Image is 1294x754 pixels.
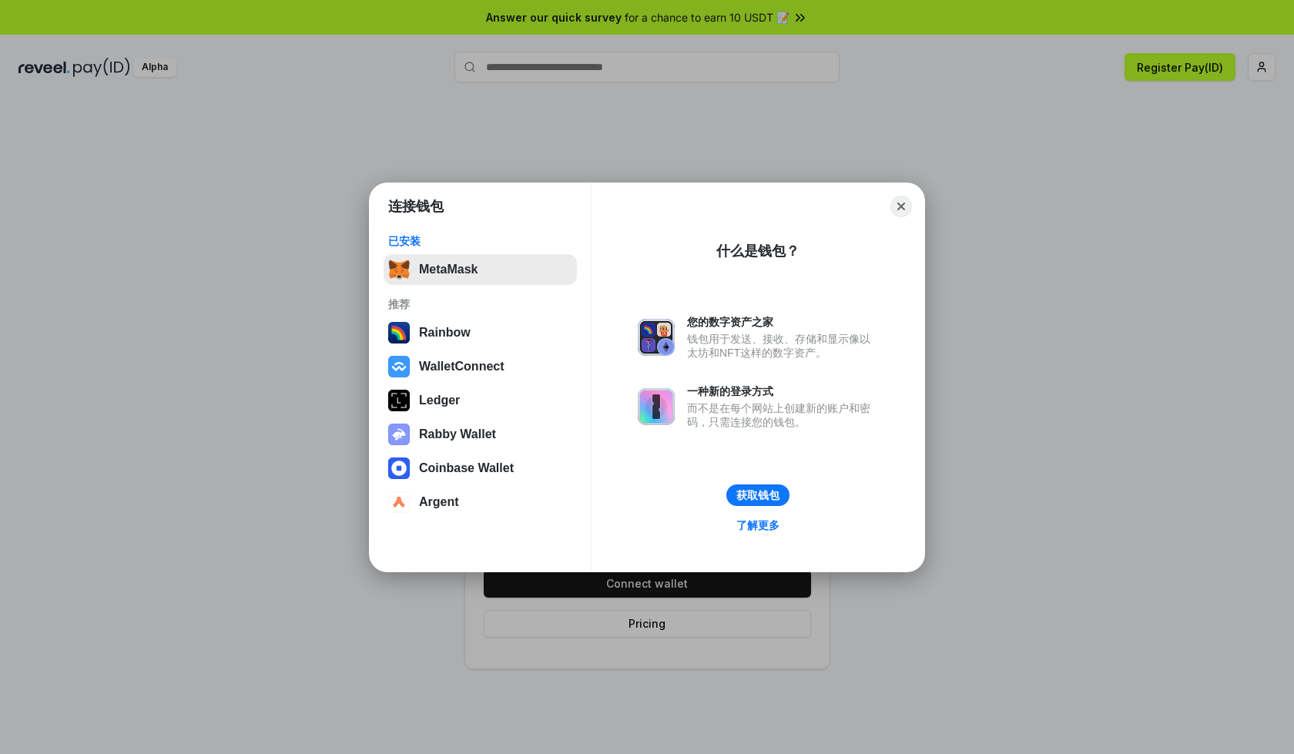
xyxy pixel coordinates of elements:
[384,419,577,450] button: Rabby Wallet
[388,297,572,311] div: 推荐
[687,401,878,429] div: 而不是在每个网站上创建新的账户和密码，只需连接您的钱包。
[388,390,410,411] img: svg+xml,%3Csvg%20xmlns%3D%22http%3A%2F%2Fwww.w3.org%2F2000%2Fsvg%22%20width%3D%2228%22%20height%3...
[727,515,789,535] a: 了解更多
[388,259,410,280] img: svg+xml,%3Csvg%20fill%3D%22none%22%20height%3D%2233%22%20viewBox%3D%220%200%2035%2033%22%20width%...
[687,384,878,398] div: 一种新的登录方式
[419,461,514,475] div: Coinbase Wallet
[419,495,459,509] div: Argent
[384,351,577,382] button: WalletConnect
[419,427,496,441] div: Rabby Wallet
[419,326,471,340] div: Rainbow
[388,491,410,513] img: svg+xml,%3Csvg%20width%3D%2228%22%20height%3D%2228%22%20viewBox%3D%220%200%2028%2028%22%20fill%3D...
[726,484,789,506] button: 获取钱包
[687,315,878,329] div: 您的数字资产之家
[419,394,460,407] div: Ledger
[638,388,675,425] img: svg+xml,%3Csvg%20xmlns%3D%22http%3A%2F%2Fwww.w3.org%2F2000%2Fsvg%22%20fill%3D%22none%22%20viewBox...
[384,385,577,416] button: Ledger
[384,453,577,484] button: Coinbase Wallet
[388,322,410,343] img: svg+xml,%3Csvg%20width%3D%22120%22%20height%3D%22120%22%20viewBox%3D%220%200%20120%20120%22%20fil...
[736,518,779,532] div: 了解更多
[388,197,444,216] h1: 连接钱包
[388,356,410,377] img: svg+xml,%3Csvg%20width%3D%2228%22%20height%3D%2228%22%20viewBox%3D%220%200%2028%2028%22%20fill%3D...
[384,254,577,285] button: MetaMask
[716,242,800,260] div: 什么是钱包？
[687,332,878,360] div: 钱包用于发送、接收、存储和显示像以太坊和NFT这样的数字资产。
[638,319,675,356] img: svg+xml,%3Csvg%20xmlns%3D%22http%3A%2F%2Fwww.w3.org%2F2000%2Fsvg%22%20fill%3D%22none%22%20viewBox...
[384,317,577,348] button: Rainbow
[419,360,505,374] div: WalletConnect
[388,457,410,479] img: svg+xml,%3Csvg%20width%3D%2228%22%20height%3D%2228%22%20viewBox%3D%220%200%2028%2028%22%20fill%3D...
[388,424,410,445] img: svg+xml,%3Csvg%20xmlns%3D%22http%3A%2F%2Fwww.w3.org%2F2000%2Fsvg%22%20fill%3D%22none%22%20viewBox...
[388,234,572,248] div: 已安装
[736,488,779,502] div: 获取钱包
[419,263,478,276] div: MetaMask
[890,196,912,217] button: Close
[384,487,577,518] button: Argent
